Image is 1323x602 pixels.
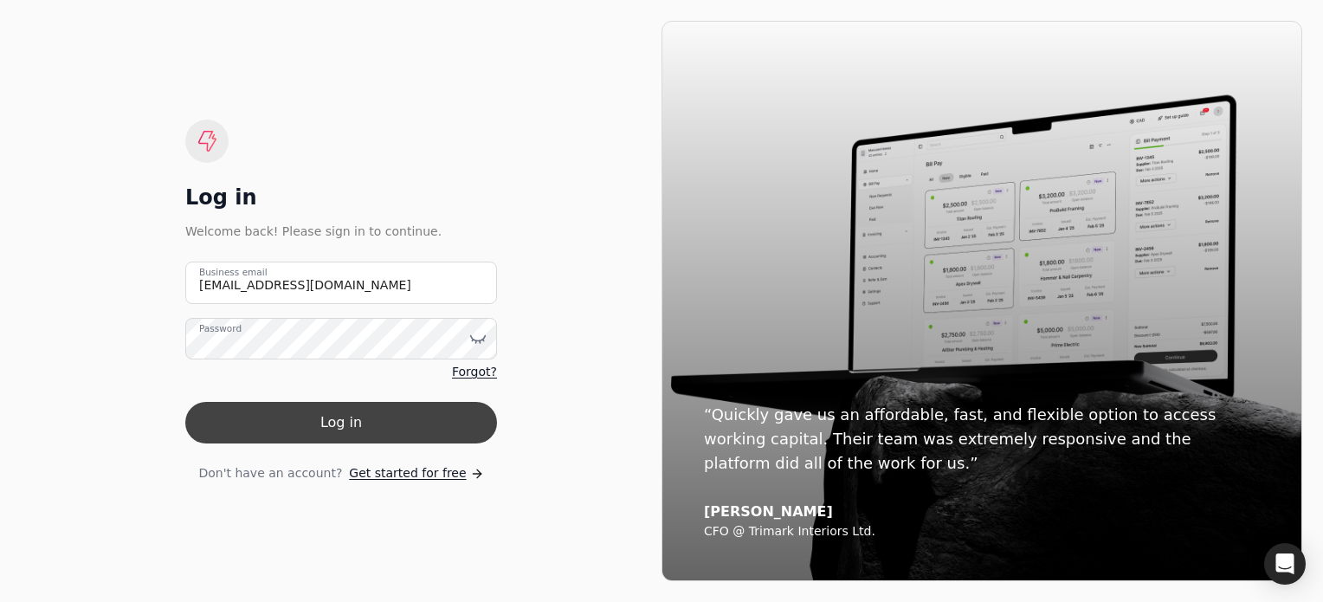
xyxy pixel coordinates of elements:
[704,503,1260,521] div: [PERSON_NAME]
[704,403,1260,476] div: “Quickly gave us an affordable, fast, and flexible option to access working capital. Their team w...
[185,184,497,211] div: Log in
[185,222,497,241] div: Welcome back! Please sign in to continue.
[704,524,1260,540] div: CFO @ Trimark Interiors Ltd.
[452,363,497,381] a: Forgot?
[199,265,268,279] label: Business email
[185,402,497,443] button: Log in
[198,464,342,482] span: Don't have an account?
[1264,543,1306,585] div: Open Intercom Messenger
[199,321,242,335] label: Password
[349,464,466,482] span: Get started for free
[349,464,483,482] a: Get started for free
